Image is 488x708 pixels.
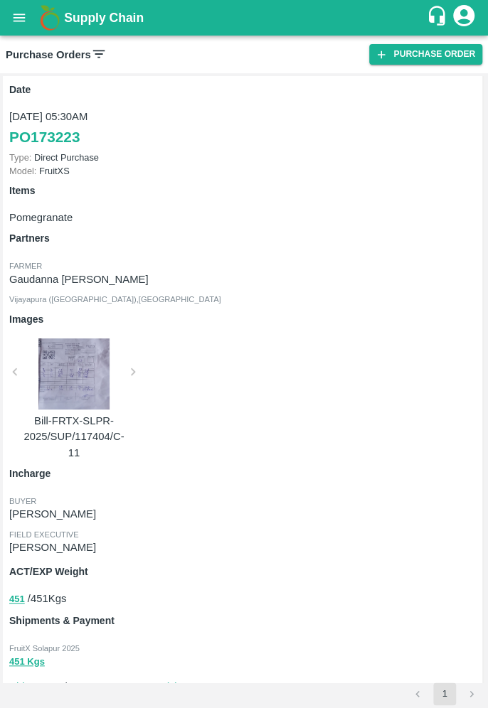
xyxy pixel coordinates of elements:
[9,540,479,555] p: [PERSON_NAME]
[369,44,482,65] a: Purchase Order
[9,312,479,327] p: Images
[451,3,477,33] div: account of current user
[9,210,479,225] p: Pomegranate
[9,295,221,304] span: Vijayapura ([GEOGRAPHIC_DATA]) , [GEOGRAPHIC_DATA]
[9,466,479,481] p: Incharge
[9,272,479,287] p: Gaudanna [PERSON_NAME]
[426,5,451,31] div: customer-support
[9,644,80,653] span: FruitX Solapur 2025
[9,497,36,505] span: buyer
[59,673,68,694] div: |
[6,45,107,64] div: Purchase Orders
[9,166,36,176] span: Model:
[9,183,479,198] p: Items
[9,124,80,150] a: PO173223
[36,4,64,32] img: logo
[9,506,479,522] p: [PERSON_NAME]
[9,591,25,608] button: 451
[9,681,59,692] a: Shipments
[73,681,179,692] a: Payment Requests (1)
[9,231,479,246] p: Partners
[9,82,479,97] p: Date
[3,1,36,34] button: open drawer
[9,654,45,670] button: 451 Kgs
[9,613,479,628] p: Shipments & Payment
[9,262,42,270] span: Farmer
[9,109,479,124] p: [DATE] 05:30AM
[9,591,479,607] p: / 451 Kgs
[9,564,479,579] p: ACT/EXP Weight
[404,682,485,705] nav: pagination navigation
[9,152,31,163] span: Type:
[21,413,127,461] p: Bill-FRTX-SLPR-2025/SUP/117404/C-11
[9,530,79,539] span: field executive
[433,682,456,705] button: page 1
[9,164,479,178] p: FruitXS
[9,151,479,164] p: Direct Purchase
[64,8,426,28] a: Supply Chain
[64,11,144,25] b: Supply Chain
